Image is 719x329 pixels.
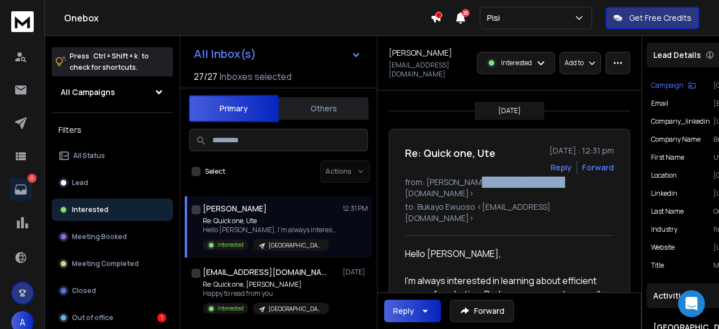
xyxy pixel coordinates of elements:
[52,253,173,275] button: Meeting Completed
[217,241,244,249] p: Interested
[651,243,675,252] p: website
[52,81,173,103] button: All Campaigns
[487,12,504,24] p: Pisi
[565,58,584,67] p: Add to
[629,12,691,24] p: Get Free Credits
[651,207,684,216] p: Last Name
[651,153,684,162] p: First Name
[203,226,338,235] p: Hello [PERSON_NAME], I'm always interested
[651,117,710,126] p: company_linkedin
[72,232,127,241] p: Meeting Booked
[279,96,368,121] button: Others
[393,305,414,317] div: Reply
[194,48,256,60] h1: All Inbox(s)
[343,204,368,213] p: 12:31 PM
[73,151,105,160] p: All Status
[462,9,470,17] span: 20
[269,241,322,250] p: [GEOGRAPHIC_DATA]
[405,177,614,199] p: from: [PERSON_NAME] <[EMAIL_ADDRESS][DOMAIN_NAME]>
[651,135,700,144] p: Company Name
[343,268,368,277] p: [DATE]
[64,11,430,25] h1: Onebox
[157,313,166,322] div: 1
[189,95,279,122] button: Primary
[582,162,614,173] div: Forward
[72,205,108,214] p: Interested
[384,300,441,322] button: Reply
[389,61,470,79] p: [EMAIL_ADDRESS][DOMAIN_NAME]
[203,203,267,214] h1: [PERSON_NAME]
[92,49,139,62] span: Ctrl + Shift + k
[52,172,173,194] button: Lead
[405,145,495,161] h1: Re: Quick one, Ute
[52,307,173,329] button: Out of office1
[52,199,173,221] button: Interested
[203,267,326,278] h1: [EMAIL_ADDRESS][DOMAIN_NAME]
[52,122,173,138] h3: Filters
[550,162,572,173] button: Reply
[220,70,292,83] h3: Inboxes selected
[70,51,149,73] p: Press to check for shortcuts.
[651,81,684,90] p: Campaign
[72,178,88,187] p: Lead
[606,7,699,29] button: Get Free Credits
[52,226,173,248] button: Meeting Booked
[72,286,96,295] p: Closed
[52,145,173,167] button: All Status
[405,201,614,224] p: to: Bukayo Ewuoso <[EMAIL_ADDRESS][DOMAIN_NAME]>
[72,313,113,322] p: Out of office
[205,167,225,176] label: Select
[651,99,668,108] p: Email
[651,261,664,270] p: title
[269,305,322,313] p: [GEOGRAPHIC_DATA]
[52,280,173,302] button: Closed
[653,49,701,61] p: Lead Details
[498,106,521,115] p: [DATE]
[61,87,115,98] h1: All Campaigns
[389,47,452,58] h1: [PERSON_NAME]
[203,280,329,289] p: Re: Quick one, [PERSON_NAME]
[72,259,139,268] p: Meeting Completed
[217,304,244,313] p: Interested
[11,11,34,32] img: logo
[194,70,217,83] span: 27 / 27
[28,174,37,183] p: 11
[203,217,338,226] p: Re: Quick one, Ute
[450,300,514,322] button: Forward
[651,81,696,90] button: Campaign
[501,58,532,67] p: Interested
[10,178,32,201] a: 11
[549,145,614,156] p: [DATE] : 12:31 pm
[203,289,329,298] p: Happy to read from you
[651,171,677,180] p: location
[651,225,677,234] p: industry
[651,189,677,198] p: linkedin
[678,290,705,317] div: Open Intercom Messenger
[185,43,370,65] button: All Inbox(s)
